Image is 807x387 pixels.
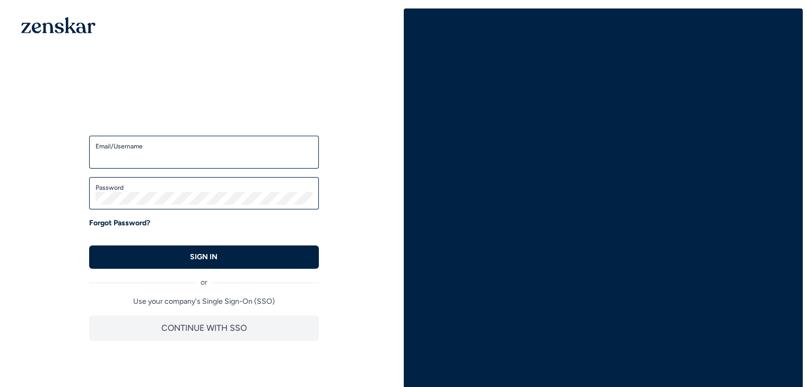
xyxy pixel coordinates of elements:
div: or [89,269,319,288]
p: Use your company's Single Sign-On (SSO) [89,296,319,307]
label: Password [96,183,313,192]
label: Email/Username [96,142,313,151]
a: Forgot Password? [89,218,150,228]
button: SIGN IN [89,245,319,269]
p: SIGN IN [190,252,218,262]
img: 1OGAJ2xQqyY4LXKgY66KYq0eOWRCkrZdAb3gUhuVAqdWPZE9SRJmCz+oDMSn4zDLXe31Ii730ItAGKgCKgCCgCikA4Av8PJUP... [21,17,96,33]
button: CONTINUE WITH SSO [89,315,319,341]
